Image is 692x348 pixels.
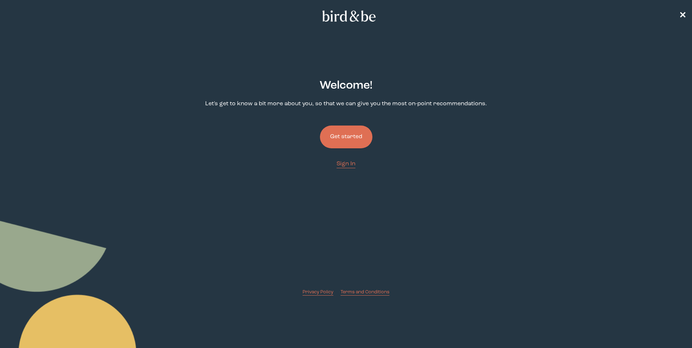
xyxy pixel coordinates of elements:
span: Privacy Policy [303,290,333,294]
p: Let's get to know a bit more about you, so that we can give you the most on-point recommendations. [205,100,487,108]
iframe: Gorgias live chat messenger [656,314,685,341]
a: Terms and Conditions [341,289,389,296]
span: Sign In [337,161,355,167]
a: Sign In [337,160,355,168]
a: Privacy Policy [303,289,333,296]
a: Get started [320,114,372,160]
span: ✕ [679,12,686,20]
a: ✕ [679,10,686,22]
button: Get started [320,126,372,148]
span: Terms and Conditions [341,290,389,294]
h2: Welcome ! [320,77,372,94]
